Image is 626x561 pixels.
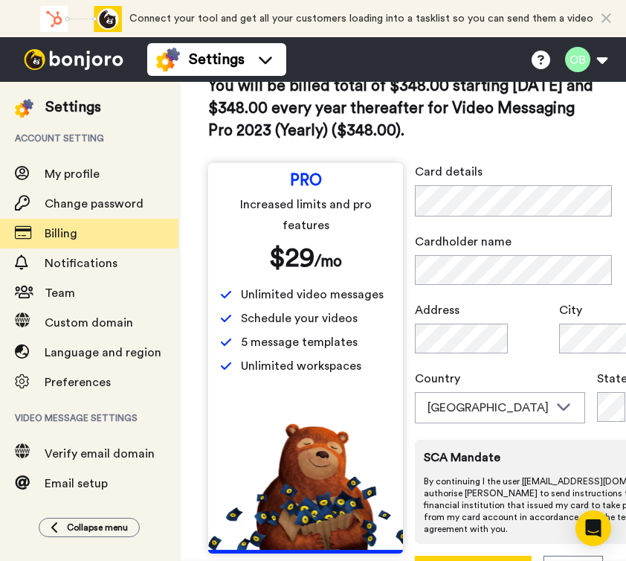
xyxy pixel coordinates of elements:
div: Settings [45,97,101,118]
div: animation [40,6,122,32]
span: Unlimited workspaces [241,357,361,375]
span: Increased limits and pro features [223,194,389,236]
img: settings-colored.svg [156,48,180,71]
span: Preferences [45,376,111,388]
span: Schedule your videos [241,310,358,327]
span: My profile [45,168,100,180]
img: settings-colored.svg [15,99,33,118]
span: Country [415,370,585,388]
span: Settings [189,49,245,70]
span: Team [45,287,75,299]
span: 5 message templates [241,333,358,351]
div: [GEOGRAPHIC_DATA] [427,399,549,417]
span: Connect your tool and get all your customers loading into a tasklist so you can send them a video... [129,13,593,61]
span: Collapse menu [67,522,128,533]
span: Change password [45,198,143,210]
span: Language and region [45,347,161,359]
span: Address [415,301,547,319]
span: Custom domain [45,317,133,329]
span: $ 29 [269,245,314,272]
span: Verify email domain [45,448,155,460]
span: Notifications [45,257,117,269]
span: /mo [314,254,342,269]
span: Billing [45,228,77,240]
span: Unlimited video messages [241,286,384,304]
button: Collapse menu [39,518,140,537]
span: You will be billed total of $348.00 starting [DATE] and $348.00 every year thereafter for Video M... [208,78,593,138]
div: Open Intercom Messenger [575,510,611,546]
span: PRO [290,175,322,187]
img: b5b10b7112978f982230d1107d8aada4.png [208,423,403,550]
span: Email setup [45,478,108,490]
img: bj-logo-header-white.svg [18,49,129,70]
